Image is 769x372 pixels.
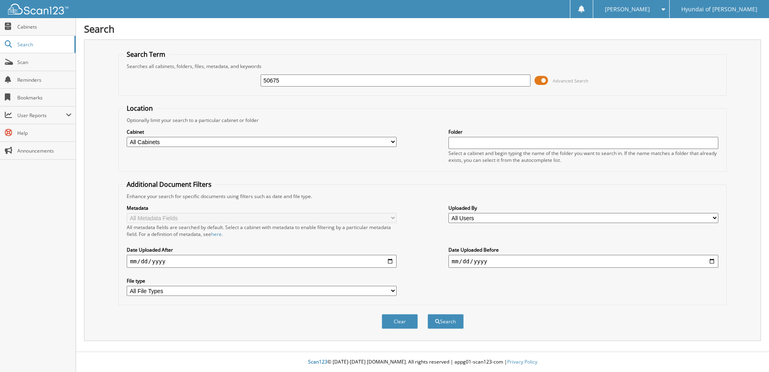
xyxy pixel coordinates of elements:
a: here [211,231,222,238]
span: Scan123 [308,358,327,365]
div: Enhance your search for specific documents using filters such as date and file type. [123,193,722,200]
span: Search [17,41,70,48]
label: File type [127,277,397,284]
legend: Location [123,104,157,113]
span: Scan [17,59,72,66]
span: Advanced Search [553,78,588,84]
input: end [448,255,718,268]
button: Search [428,314,464,329]
input: start [127,255,397,268]
div: Select a cabinet and begin typing the name of the folder you want to search in. If the name match... [448,150,718,163]
iframe: Chat Widget [729,333,769,372]
label: Folder [448,128,718,135]
span: Bookmarks [17,94,72,101]
span: Hyundai of [PERSON_NAME] [681,7,757,12]
a: Privacy Policy [507,358,537,365]
span: [PERSON_NAME] [605,7,650,12]
div: All metadata fields are searched by default. Select a cabinet with metadata to enable filtering b... [127,224,397,238]
label: Cabinet [127,128,397,135]
span: User Reports [17,112,66,119]
span: Help [17,130,72,136]
div: Searches all cabinets, folders, files, metadata, and keywords [123,63,722,70]
div: © [DATE]-[DATE] [DOMAIN_NAME]. All rights reserved | appg01-scan123-com | [76,352,769,372]
label: Metadata [127,205,397,211]
legend: Search Term [123,50,169,59]
label: Uploaded By [448,205,718,211]
h1: Search [84,22,761,35]
button: Clear [382,314,418,329]
span: Reminders [17,76,72,83]
span: Cabinets [17,23,72,30]
label: Date Uploaded After [127,246,397,253]
span: Announcements [17,147,72,154]
img: scan123-logo-white.svg [8,4,68,14]
label: Date Uploaded Before [448,246,718,253]
div: Optionally limit your search to a particular cabinet or folder [123,117,722,124]
legend: Additional Document Filters [123,180,216,189]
